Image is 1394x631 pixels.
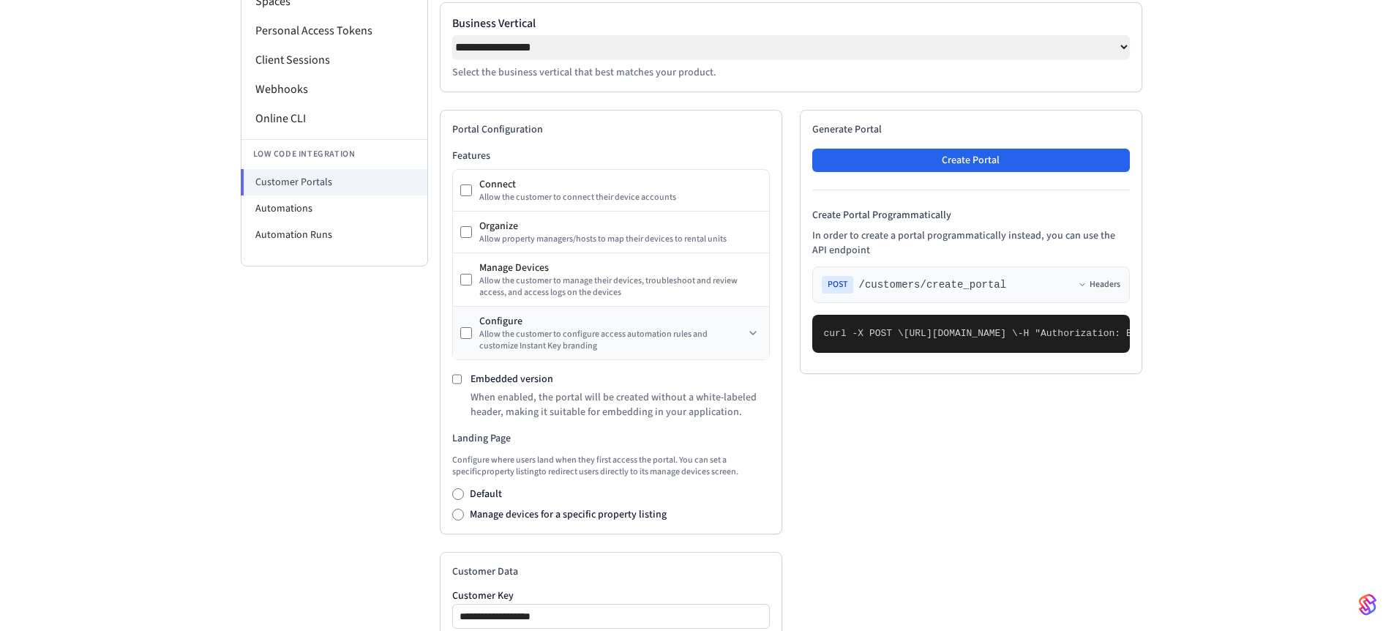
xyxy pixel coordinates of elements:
[812,122,1130,137] h2: Generate Portal
[241,16,427,45] li: Personal Access Tokens
[479,261,762,275] div: Manage Devices
[452,431,770,446] h3: Landing Page
[479,329,744,352] div: Allow the customer to configure access automation rules and customize Instant Key branding
[241,139,427,169] li: Low Code Integration
[479,177,762,192] div: Connect
[241,195,427,222] li: Automations
[1018,328,1292,339] span: -H "Authorization: Bearer seam_api_key_123456" \
[479,314,744,329] div: Configure
[471,390,770,419] p: When enabled, the portal will be created without a white-labeled header, making it suitable for e...
[452,15,1130,32] label: Business Vertical
[822,276,853,294] span: POST
[241,104,427,133] li: Online CLI
[479,275,762,299] div: Allow the customer to manage their devices, troubleshoot and review access, and access logs on th...
[479,234,762,245] div: Allow property managers/hosts to map their devices to rental units
[471,372,553,387] label: Embedded version
[479,219,762,234] div: Organize
[479,192,762,204] div: Allow the customer to connect their device accounts
[241,75,427,104] li: Webhooks
[1359,593,1376,616] img: SeamLogoGradient.69752ec5.svg
[812,228,1130,258] p: In order to create a portal programmatically instead, you can use the API endpoint
[812,208,1130,223] h4: Create Portal Programmatically
[452,122,770,137] h2: Portal Configuration
[904,328,1018,339] span: [URL][DOMAIN_NAME] \
[452,591,770,601] label: Customer Key
[241,222,427,248] li: Automation Runs
[241,169,427,195] li: Customer Portals
[1078,279,1120,291] button: Headers
[241,45,427,75] li: Client Sessions
[859,277,1007,292] span: /customers/create_portal
[824,328,904,339] span: curl -X POST \
[452,65,1130,80] p: Select the business vertical that best matches your product.
[452,455,770,478] p: Configure where users land when they first access the portal. You can set a specific property lis...
[452,149,770,163] h3: Features
[812,149,1130,172] button: Create Portal
[470,507,667,522] label: Manage devices for a specific property listing
[470,487,502,501] label: Default
[452,564,770,579] h2: Customer Data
